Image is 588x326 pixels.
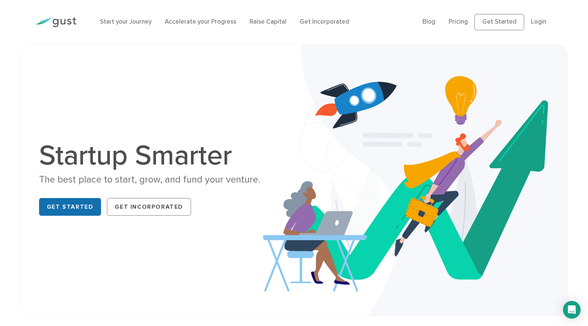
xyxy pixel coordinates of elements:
a: Get Started [474,14,524,30]
a: Pricing [449,18,468,25]
a: Accelerate your Progress [165,18,236,25]
img: Gust Logo [35,17,76,27]
a: Get Incorporated [107,198,191,216]
a: Raise Capital [250,18,286,25]
a: Get Incorporated [300,18,349,25]
img: Startup Smarter Hero [263,45,568,316]
a: Start your Journey [100,18,152,25]
div: The best place to start, grow, and fund your venture. [39,173,289,186]
a: Blog [422,18,435,25]
a: Login [531,18,546,25]
h1: Startup Smarter [39,142,289,170]
div: Open Intercom Messenger [563,301,581,319]
a: Get Started [39,198,101,216]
